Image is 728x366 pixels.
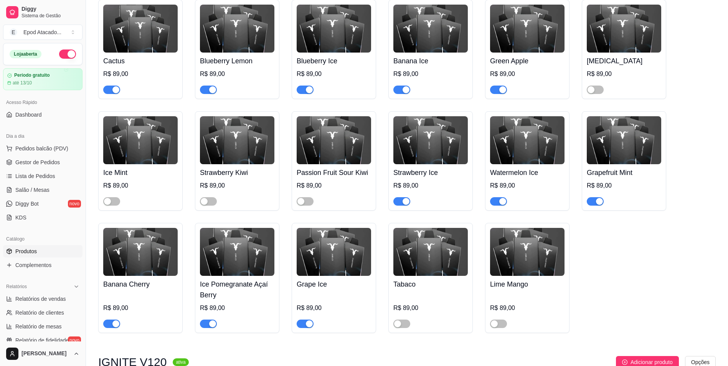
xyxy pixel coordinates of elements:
[3,245,83,257] a: Produtos
[3,184,83,196] a: Salão / Mesas
[6,284,27,290] span: Relatórios
[200,167,274,178] h4: Strawberry Kiwi
[393,5,468,53] img: product-image
[393,303,468,313] div: R$ 89,00
[393,116,468,164] img: product-image
[587,181,661,190] div: R$ 89,00
[3,334,83,346] a: Relatório de fidelidadenovo
[3,3,83,21] a: DiggySistema de Gestão
[200,116,274,164] img: product-image
[587,5,661,53] img: product-image
[15,172,55,180] span: Lista de Pedidos
[393,228,468,276] img: product-image
[103,167,178,178] h4: Ice Mint
[622,359,627,365] span: plus-circle
[15,323,62,330] span: Relatório de mesas
[15,214,26,221] span: KDS
[3,68,83,90] a: Período gratuitoaté 13/10
[15,200,39,208] span: Diggy Bot
[3,320,83,333] a: Relatório de mesas
[3,211,83,224] a: KDS
[490,181,565,190] div: R$ 89,00
[393,56,468,66] h4: Banana Ice
[297,5,371,53] img: product-image
[490,116,565,164] img: product-image
[21,13,79,19] span: Sistema de Gestão
[297,167,371,178] h4: Passion Fruit Sour Kiwi
[490,56,565,66] h4: Green Apple
[15,145,68,152] span: Pedidos balcão (PDV)
[200,69,274,79] div: R$ 89,00
[3,307,83,319] a: Relatório de clientes
[297,116,371,164] img: product-image
[490,228,565,276] img: product-image
[21,6,79,13] span: Diggy
[200,5,274,53] img: product-image
[21,350,70,357] span: [PERSON_NAME]
[297,56,371,66] h4: Blueberry Ice
[200,181,274,190] div: R$ 89,00
[15,261,51,269] span: Complementos
[103,116,178,164] img: product-image
[490,167,565,178] h4: Watermelon Ice
[15,158,60,166] span: Gestor de Pedidos
[15,247,37,255] span: Produtos
[103,181,178,190] div: R$ 89,00
[490,279,565,290] h4: Lime Mango
[3,130,83,142] div: Dia a dia
[3,293,83,305] a: Relatórios de vendas
[103,5,178,53] img: product-image
[103,69,178,79] div: R$ 89,00
[103,303,178,313] div: R$ 89,00
[3,156,83,168] a: Gestor de Pedidos
[15,309,64,317] span: Relatório de clientes
[587,116,661,164] img: product-image
[297,69,371,79] div: R$ 89,00
[393,279,468,290] h4: Tabaco
[393,167,468,178] h4: Strawberry Ice
[173,358,188,366] sup: ativa
[587,69,661,79] div: R$ 89,00
[13,80,32,86] article: até 13/10
[3,233,83,245] div: Catálogo
[200,228,274,276] img: product-image
[297,228,371,276] img: product-image
[23,28,61,36] div: Epod Atacado ...
[297,279,371,290] h4: Grape Ice
[393,69,468,79] div: R$ 89,00
[3,96,83,109] div: Acesso Rápido
[3,109,83,121] a: Dashboard
[15,336,69,344] span: Relatório de fidelidade
[3,142,83,155] button: Pedidos balcão (PDV)
[297,303,371,313] div: R$ 89,00
[103,228,178,276] img: product-image
[200,56,274,66] h4: Blueberry Lemon
[15,295,66,303] span: Relatórios de vendas
[3,259,83,271] a: Complementos
[587,167,661,178] h4: Grapefruit Mint
[490,5,565,53] img: product-image
[15,111,42,119] span: Dashboard
[297,181,371,190] div: R$ 89,00
[3,170,83,182] a: Lista de Pedidos
[200,303,274,313] div: R$ 89,00
[490,303,565,313] div: R$ 89,00
[103,56,178,66] h4: Cactus
[490,69,565,79] div: R$ 89,00
[10,28,17,36] span: E
[59,49,76,59] button: Alterar Status
[587,56,661,66] h4: [MEDICAL_DATA]
[14,73,50,78] article: Período gratuito
[393,181,468,190] div: R$ 89,00
[103,279,178,290] h4: Banana Cherry
[3,25,83,40] button: Select a team
[15,186,50,194] span: Salão / Mesas
[200,279,274,300] h4: Ice Pomegranate Açaí Berry
[3,198,83,210] a: Diggy Botnovo
[10,50,41,58] div: Loja aberta
[3,345,83,363] button: [PERSON_NAME]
